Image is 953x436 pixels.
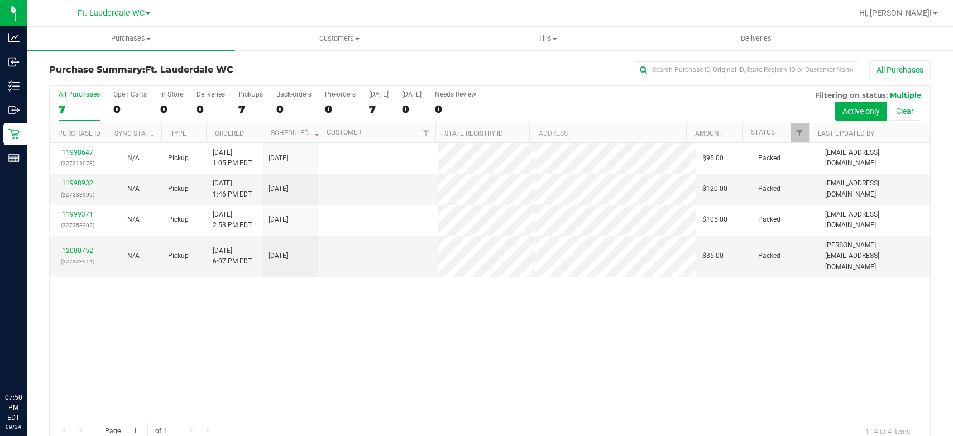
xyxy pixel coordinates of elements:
[113,90,147,98] div: Open Carts
[815,90,888,99] span: Filtering on status:
[825,178,923,199] span: [EMAIL_ADDRESS][DOMAIN_NAME]
[168,153,189,164] span: Pickup
[127,185,140,193] span: Not Applicable
[160,90,183,98] div: In Store
[127,154,140,162] span: Not Applicable
[726,33,787,44] span: Deliveries
[758,184,780,194] span: Packed
[56,158,99,169] p: (327311078)
[127,214,140,225] button: N/A
[236,33,443,44] span: Customers
[702,214,727,225] span: $105.00
[8,56,20,68] inline-svg: Inbound
[825,209,923,231] span: [EMAIL_ADDRESS][DOMAIN_NAME]
[213,246,252,267] span: [DATE] 6:07 PM EDT
[78,8,145,18] span: Ft. Lauderdale WC
[127,215,140,223] span: Not Applicable
[751,128,775,136] a: Status
[435,103,476,116] div: 0
[59,90,100,98] div: All Purchases
[529,123,686,143] th: Address
[818,130,874,137] a: Last Updated By
[114,130,157,137] a: Sync Status
[238,90,263,98] div: PickUps
[213,178,252,199] span: [DATE] 1:46 PM EDT
[197,103,225,116] div: 0
[269,184,288,194] span: [DATE]
[652,27,860,50] a: Deliveries
[127,252,140,260] span: Not Applicable
[33,345,46,358] iframe: Resource center unread badge
[325,90,356,98] div: Pre-orders
[825,147,923,169] span: [EMAIL_ADDRESS][DOMAIN_NAME]
[444,33,652,44] span: Tills
[11,347,45,380] iframe: Resource center
[127,184,140,194] button: N/A
[127,153,140,164] button: N/A
[168,184,189,194] span: Pickup
[235,27,443,50] a: Customers
[238,103,263,116] div: 7
[269,153,288,164] span: [DATE]
[8,128,20,140] inline-svg: Retail
[890,90,921,99] span: Multiple
[791,123,809,142] a: Filter
[325,103,356,116] div: 0
[8,104,20,116] inline-svg: Outbound
[835,102,887,121] button: Active only
[889,102,921,121] button: Clear
[369,90,389,98] div: [DATE]
[197,90,225,98] div: Deliveries
[113,103,147,116] div: 0
[62,247,93,255] a: 12000752
[758,153,780,164] span: Packed
[635,61,858,78] input: Search Purchase ID, Original ID, State Registry ID or Customer Name...
[56,220,99,231] p: (327358302)
[269,251,288,261] span: [DATE]
[369,103,389,116] div: 7
[127,251,140,261] button: N/A
[168,214,189,225] span: Pickup
[702,153,724,164] span: $95.00
[170,130,186,137] a: Type
[62,148,93,156] a: 11998647
[5,392,22,423] p: 07:50 PM EDT
[825,240,923,272] span: [PERSON_NAME][EMAIL_ADDRESS][DOMAIN_NAME]
[269,214,288,225] span: [DATE]
[417,123,435,142] a: Filter
[859,8,932,17] span: Hi, [PERSON_NAME]!
[444,130,503,137] a: State Registry ID
[702,184,727,194] span: $120.00
[59,103,100,116] div: 7
[276,103,312,116] div: 0
[213,209,252,231] span: [DATE] 2:53 PM EDT
[435,90,476,98] div: Needs Review
[62,179,93,187] a: 11998932
[271,129,322,137] a: Scheduled
[402,90,422,98] div: [DATE]
[160,103,183,116] div: 0
[402,103,422,116] div: 0
[213,147,252,169] span: [DATE] 1:05 PM EDT
[327,128,361,136] a: Customer
[62,210,93,218] a: 11999371
[56,256,99,267] p: (327323914)
[758,214,780,225] span: Packed
[56,189,99,200] p: (327333909)
[8,80,20,92] inline-svg: Inventory
[695,130,723,137] a: Amount
[5,423,22,431] p: 09/24
[49,65,343,75] h3: Purchase Summary:
[215,130,244,137] a: Ordered
[444,27,652,50] a: Tills
[758,251,780,261] span: Packed
[8,152,20,164] inline-svg: Reports
[27,27,235,50] a: Purchases
[276,90,312,98] div: Back-orders
[168,251,189,261] span: Pickup
[702,251,724,261] span: $35.00
[145,64,233,75] span: Ft. Lauderdale WC
[58,130,100,137] a: Purchase ID
[27,33,235,44] span: Purchases
[8,32,20,44] inline-svg: Analytics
